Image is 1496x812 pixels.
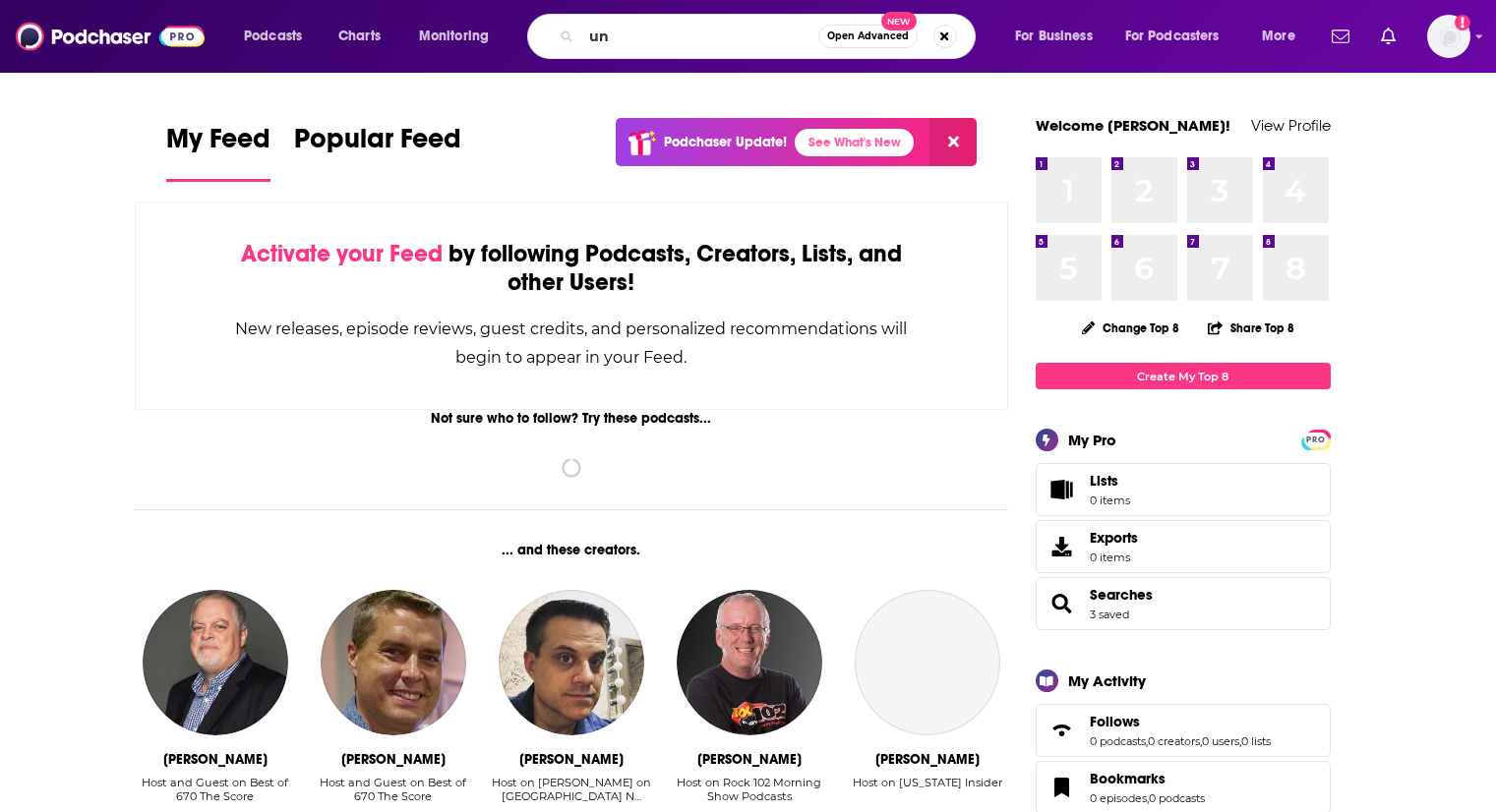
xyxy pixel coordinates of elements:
[795,129,914,156] a: See What's New
[1090,608,1129,621] a: 3 saved
[1043,476,1082,503] span: Lists
[818,25,918,48] button: Open AdvancedNew
[234,240,910,297] div: by following Podcasts, Creators, Lists, and other Users!
[1090,493,1130,507] span: 0 items
[1043,533,1082,560] span: Exports
[1241,734,1271,748] a: 0 lists
[519,751,624,768] div: Jon Justice
[234,315,910,372] div: New releases, episode reviews, guest credits, and personalized recommendations will begin to appe...
[1036,704,1331,757] span: Follows
[166,122,270,182] a: My Feed
[1147,791,1149,805] span: ,
[1149,791,1205,805] a: 0 podcasts
[241,239,443,268] span: Activate your Feed
[677,590,822,735] img: John O’Brien
[341,751,446,768] div: David Haugh
[135,776,297,803] div: Host and Guest on Best of 670 The Score
[230,21,328,52] button: open menu
[16,18,205,55] img: Podchaser - Follow, Share and Rate Podcasts
[405,21,514,52] button: open menu
[1251,116,1331,135] a: View Profile
[1001,21,1117,52] button: open menu
[1090,770,1205,787] a: Bookmarks
[1090,770,1166,787] span: Bookmarks
[1239,734,1241,748] span: ,
[326,21,392,52] a: Charts
[135,542,1009,558] div: ... and these creators.
[1090,472,1130,490] span: Lists
[321,590,466,735] img: David Haugh
[490,776,652,803] div: Host on [PERSON_NAME] on [GEOGRAPHIC_DATA] N…
[1036,363,1331,389] a: Create My Top 8
[1125,23,1220,50] span: For Podcasters
[1427,15,1470,58] button: Show profile menu
[853,776,1002,789] div: Host on [US_STATE] Insider
[697,751,802,768] div: John O’Brien
[1202,734,1239,748] a: 0 users
[163,751,268,768] div: Mike Mulligan
[1043,590,1082,617] a: Searches
[581,21,818,52] input: Search podcasts, credits, & more...
[499,590,644,735] img: Jon Justice
[1248,21,1320,52] button: open menu
[1070,316,1192,340] button: Change Top 8
[143,590,288,735] img: Mike Mulligan
[546,14,994,59] div: Search podcasts, credits, & more...
[875,751,980,768] div: Ira Weintraub
[1015,23,1093,50] span: For Business
[668,776,830,803] div: Host on Rock 102 Morning Show Podcasts
[1090,551,1138,564] span: 0 items
[1090,586,1153,604] a: Searches
[244,23,302,50] span: Podcasts
[1455,15,1470,30] svg: Add a profile image
[1090,529,1138,547] span: Exports
[166,122,270,167] span: My Feed
[135,410,1009,427] div: Not sure who to follow? Try these podcasts...
[1068,431,1116,449] div: My Pro
[1090,713,1271,730] a: Follows
[1304,433,1328,447] span: PRO
[1036,520,1331,573] a: Exports
[1043,717,1082,744] a: Follows
[881,12,917,30] span: New
[1090,734,1146,748] a: 0 podcasts
[1090,791,1147,805] a: 0 episodes
[827,31,909,41] span: Open Advanced
[855,590,1000,735] a: Ira Weintraub
[1427,15,1470,58] img: User Profile
[1036,463,1331,516] a: Lists
[1200,734,1202,748] span: ,
[312,776,474,803] div: Host and Guest on Best of 670 The Score
[1373,20,1404,53] a: Show notifications dropdown
[1262,23,1295,50] span: More
[294,122,461,167] span: Popular Feed
[1148,734,1200,748] a: 0 creators
[419,23,489,50] span: Monitoring
[1427,15,1470,58] span: Logged in as GregKubie
[1043,774,1082,801] a: Bookmarks
[1090,472,1118,490] span: Lists
[1036,116,1230,135] a: Welcome [PERSON_NAME]!
[1207,309,1295,347] button: Share Top 8
[294,122,461,182] a: Popular Feed
[1090,713,1140,730] span: Follows
[1146,734,1148,748] span: ,
[338,23,381,50] span: Charts
[1324,20,1357,53] a: Show notifications dropdown
[1304,432,1328,446] a: PRO
[1036,577,1331,630] span: Searches
[664,134,787,150] p: Podchaser Update!
[1112,21,1248,52] button: open menu
[1068,671,1146,690] div: My Activity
